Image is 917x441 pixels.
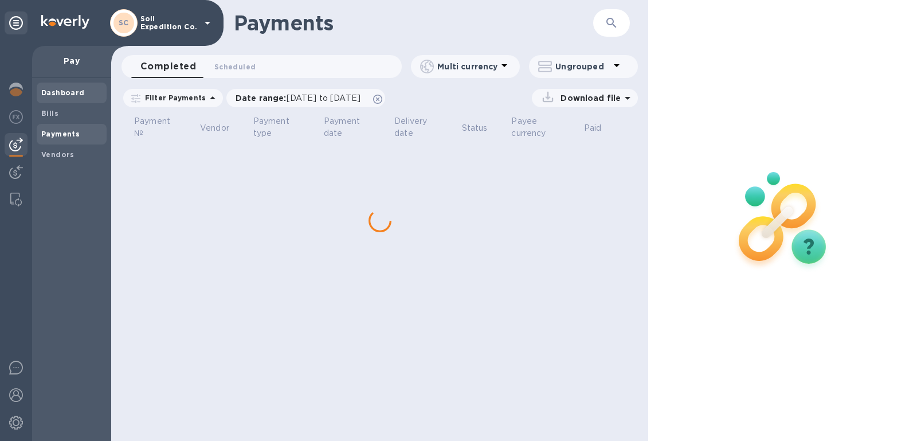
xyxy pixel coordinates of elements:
[511,115,559,139] p: Payee currency
[5,11,28,34] div: Unpin categories
[584,122,602,134] p: Paid
[140,58,196,75] span: Completed
[324,115,385,139] span: Payment date
[140,93,206,103] p: Filter Payments
[584,122,617,134] span: Paid
[200,122,244,134] span: Vendor
[41,88,85,97] b: Dashboard
[236,92,366,104] p: Date range :
[253,115,300,139] p: Payment type
[214,61,256,73] span: Scheduled
[41,15,89,29] img: Logo
[226,89,385,107] div: Date range:[DATE] to [DATE]
[41,130,80,138] b: Payments
[134,115,191,139] span: Payment №
[462,122,503,134] span: Status
[140,15,198,31] p: Soil Expedition Co.
[234,11,593,35] h1: Payments
[556,92,621,104] p: Download file
[462,122,488,134] p: Status
[134,115,176,139] p: Payment №
[9,110,23,124] img: Foreign exchange
[41,55,102,67] p: Pay
[324,115,370,139] p: Payment date
[555,61,610,72] p: Ungrouped
[41,109,58,118] b: Bills
[41,150,75,159] b: Vendors
[253,115,315,139] span: Payment type
[200,122,229,134] p: Vendor
[287,93,360,103] span: [DATE] to [DATE]
[511,115,574,139] span: Payee currency
[394,115,437,139] p: Delivery date
[394,115,452,139] span: Delivery date
[119,18,129,27] b: SC
[437,61,497,72] p: Multi currency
